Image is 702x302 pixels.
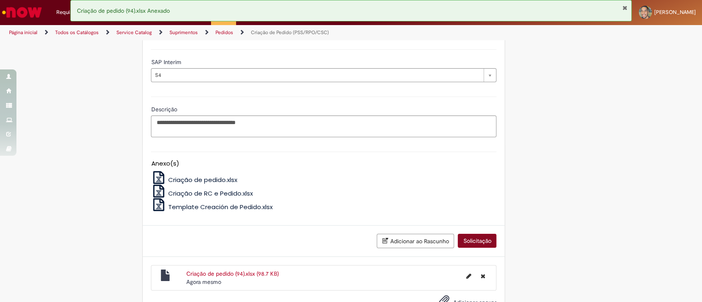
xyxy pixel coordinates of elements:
ul: Trilhas de página [6,25,462,40]
a: Template Creación de Pedido.xlsx [151,203,273,211]
button: Adicionar ao Rascunho [377,234,454,248]
a: Página inicial [9,29,37,36]
span: Requisições [56,8,85,16]
a: Criação de pedido (94).xlsx (98.7 KB) [186,270,279,277]
textarea: Descrição [151,115,496,138]
button: Fechar Notificação [622,5,627,11]
a: Service Catalog [116,29,152,36]
a: Criação de Pedido (PSS/RPO/CSC) [251,29,329,36]
h5: Anexo(s) [151,160,496,167]
a: Criação de RC e Pedido.xlsx [151,189,253,198]
span: SAP Interim [151,58,183,66]
span: Descrição [151,106,178,113]
label: Informações de Formulário [151,33,220,41]
a: Suprimentos [169,29,198,36]
span: Agora mesmo [186,278,221,286]
span: S4 [155,69,480,82]
span: Criação de pedido (94).xlsx Anexado [77,7,170,14]
img: ServiceNow [1,4,43,21]
span: Criação de RC e Pedido.xlsx [168,189,253,198]
span: Template Creación de Pedido.xlsx [168,203,273,211]
button: Excluir Criação de pedido (94).xlsx [475,270,490,283]
button: Editar nome de arquivo Criação de pedido (94).xlsx [461,270,476,283]
a: Pedidos [215,29,233,36]
button: Solicitação [458,234,496,248]
span: Criação de pedido.xlsx [168,175,237,184]
time: 01/10/2025 14:45:55 [186,278,221,286]
a: Todos os Catálogos [55,29,99,36]
span: [PERSON_NAME] [654,9,696,16]
a: Criação de pedido.xlsx [151,175,237,184]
